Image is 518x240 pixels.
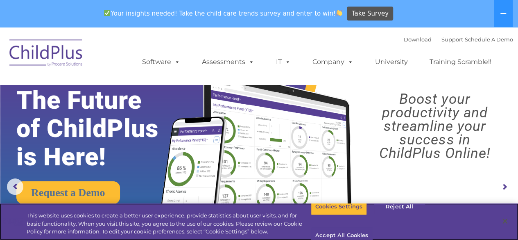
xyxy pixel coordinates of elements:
span: Take Survey [352,7,389,21]
span: Phone number [114,88,149,94]
img: 👏 [336,10,342,16]
a: Software [134,54,188,70]
a: Assessments [194,54,262,70]
a: Download [404,36,432,43]
font: | [404,36,513,43]
a: Company [304,54,362,70]
span: Your insights needed! Take the child care trends survey and enter to win! [101,5,346,21]
a: Schedule A Demo [465,36,513,43]
a: Training Scramble!! [421,54,500,70]
a: Request a Demo [16,181,120,204]
a: Take Survey [347,7,393,21]
button: Reject All [374,198,425,215]
img: ✅ [104,10,110,16]
img: ChildPlus by Procare Solutions [5,34,87,75]
rs-layer: Boost your productivity and streamline your success in ChildPlus Online! [358,92,511,160]
rs-layer: The Future of ChildPlus is Here! [16,86,182,171]
a: University [367,54,416,70]
a: Support [441,36,463,43]
a: IT [268,54,299,70]
span: Last name [114,54,139,60]
button: Close [496,212,514,230]
button: Cookies Settings [311,198,367,215]
div: This website uses cookies to create a better user experience, provide statistics about user visit... [27,212,311,236]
